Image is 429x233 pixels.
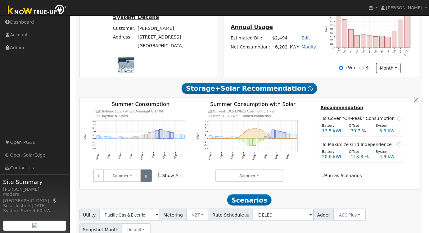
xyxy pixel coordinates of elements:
[343,49,347,54] text: Sep
[158,173,162,177] input: Show All
[241,154,246,160] text: 9AM
[92,127,93,130] text: 3
[205,127,206,130] text: 3
[100,136,103,139] rect: onclick=""
[101,110,130,113] text: On-Peak 11.2 kWh
[362,49,365,54] text: Dec
[219,154,224,160] text: 3AM
[321,172,362,179] label: Run as Scenarios
[247,130,248,130] circle: onclick=""
[330,24,333,26] text: 600
[217,138,218,139] circle: onclick=""
[221,138,222,139] circle: onclick=""
[118,154,122,160] text: 6AM
[122,137,125,139] rect: onclick=""
[286,154,290,160] text: 9PM
[366,65,369,71] label: $
[373,149,400,155] div: System
[235,138,238,139] rect: onclick=""
[158,172,181,179] label: Show All
[355,49,359,54] text: Nov
[376,63,401,74] button: month
[336,13,341,48] rect: onclick=""
[330,43,333,45] text: 100
[95,154,100,161] text: 12AM
[368,49,371,53] text: Jan
[97,136,100,139] rect: onclick=""
[213,136,216,139] rect: onclick=""
[123,69,132,73] a: Terms (opens in new tab)
[330,17,333,19] text: 800
[242,139,245,142] rect: onclick=""
[355,35,360,48] rect: onclick=""
[314,209,334,221] span: Adder
[92,144,94,147] text: -2
[159,130,162,139] rect: onclick=""
[330,28,333,30] text: 500
[339,66,343,70] input: kWh
[275,130,278,139] rect: onclick=""
[99,209,160,221] input: Select a Utility
[213,110,242,113] text: On-Peak 10.5 kWh
[287,138,288,139] circle: onclick=""
[3,191,66,204] div: Madera, [GEOGRAPHIC_DATA]
[349,49,353,53] text: Oct
[399,49,403,53] text: Jun
[380,49,384,54] text: Mar
[52,198,58,203] a: Map
[145,134,148,139] rect: onclick=""
[104,170,141,182] button: Summer
[133,137,137,139] rect: onclick=""
[3,178,66,186] span: Site Summary
[393,49,397,54] text: May
[238,139,242,139] rect: onclick=""
[108,137,111,139] rect: onclick=""
[277,138,278,139] circle: onclick=""
[319,153,347,160] div: 20.0 kWh
[231,136,234,139] rect: onclick=""
[308,86,313,91] i: Show Help
[387,49,391,53] text: Apr
[261,139,264,141] rect: onclick=""
[79,209,100,221] span: Utility
[92,141,94,144] text: -1
[205,134,206,136] text: 1
[220,137,223,139] rect: onclick=""
[205,123,206,126] text: 4
[330,21,333,23] text: 700
[106,154,111,160] text: 3AM
[330,35,333,38] text: 300
[243,114,271,118] text: Added Production
[162,154,167,160] text: 6PM
[386,5,422,10] span: [PERSON_NAME]
[392,31,397,48] rect: onclick=""
[330,32,333,34] text: 400
[167,132,170,139] rect: onclick=""
[243,133,244,134] circle: onclick=""
[252,154,257,161] text: 12PM
[163,130,166,139] rect: onclick=""
[253,209,314,221] input: Select a Rate Schedule
[263,154,268,160] text: 3PM
[173,154,178,160] text: 9PM
[224,137,227,139] rect: onclick=""
[5,3,70,17] img: Know True-Up
[130,137,133,139] rect: onclick=""
[265,133,266,134] circle: onclick=""
[214,138,214,139] circle: onclick=""
[280,138,281,139] circle: onclick=""
[225,138,226,139] circle: onclick=""
[319,128,347,134] div: 13.5 kWh
[92,148,94,150] text: -3
[93,170,104,182] a: <
[228,138,229,139] circle: onclick=""
[209,136,212,139] rect: onclick=""
[119,136,122,139] rect: onclick=""
[3,208,66,214] div: System Size: 4.60 kW
[216,137,219,139] rect: onclick=""
[178,134,181,139] rect: onclick=""
[333,209,366,221] button: ACC Plus
[337,49,341,54] text: Aug
[253,139,256,146] rect: onclick=""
